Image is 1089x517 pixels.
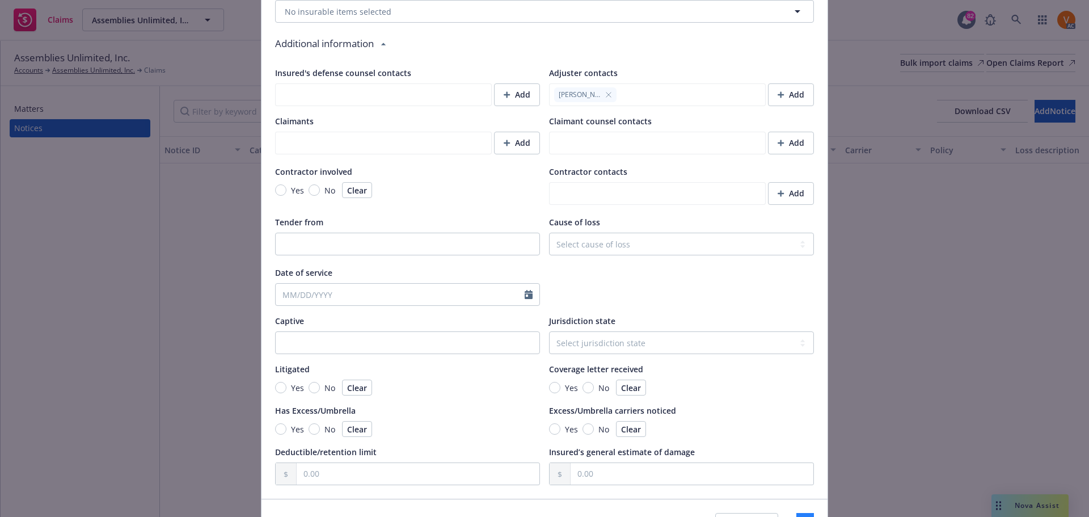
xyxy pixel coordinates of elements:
span: Clear [621,424,641,435]
input: Yes [549,423,560,435]
button: Clear [616,380,646,396]
button: Clear [616,421,646,437]
span: Yes [565,382,578,394]
span: Captive [275,316,304,326]
button: Add [768,132,814,154]
span: [PERSON_NAME] [559,90,601,100]
span: Date of service [275,267,332,278]
span: Yes [291,423,304,435]
span: Yes [291,382,304,394]
span: Clear [621,383,641,393]
span: Has Excess/Umbrella [275,405,356,416]
span: Clear [347,383,367,393]
input: No [583,423,594,435]
button: Clear [342,421,372,437]
span: Contractor contacts [549,166,627,177]
input: No [309,184,320,196]
span: Excess/Umbrella carriers noticed [549,405,676,416]
span: Litigated [275,364,310,375]
input: Yes [275,382,286,393]
input: No [583,382,594,393]
span: Coverage letter received [549,364,643,375]
span: Cause of loss [549,217,600,228]
span: No [324,184,335,196]
div: Add [504,84,530,106]
span: No [598,423,609,435]
span: Jurisdiction state [549,316,615,326]
span: Clear [347,424,367,435]
button: Clear [342,182,372,198]
button: Add [768,83,814,106]
span: No insurable items selected [285,6,391,18]
span: Claimants [275,116,314,127]
span: Tender from [275,217,323,228]
input: Yes [275,423,286,435]
div: Add [778,183,804,204]
div: Add [778,84,804,106]
input: 0.00 [571,463,813,485]
input: No [309,382,320,393]
button: Add [494,132,540,154]
span: Deductible/retention limit [275,447,377,457]
div: Additional information [275,27,374,60]
button: Clear [342,380,372,396]
span: Yes [291,184,304,196]
input: No [309,423,320,435]
span: Insured's defense counsel contacts [275,68,411,78]
input: Yes [549,382,560,393]
div: Additional information [275,27,814,60]
button: Add [494,83,540,106]
span: No [598,382,609,394]
input: 0.00 [297,463,539,485]
span: Yes [565,423,578,435]
input: MM/DD/YYYY [276,284,525,305]
input: Yes [275,184,286,196]
span: Clear [347,185,367,196]
span: Contractor involved [275,166,352,177]
span: Adjuster contacts [549,68,618,78]
span: No [324,423,335,435]
button: Add [768,182,814,205]
span: Insured’s general estimate of damage [549,447,695,457]
div: Add [504,132,530,154]
span: No [324,382,335,394]
span: Claimant counsel contacts [549,116,652,127]
svg: Calendar [525,290,533,299]
div: Add [778,132,804,154]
